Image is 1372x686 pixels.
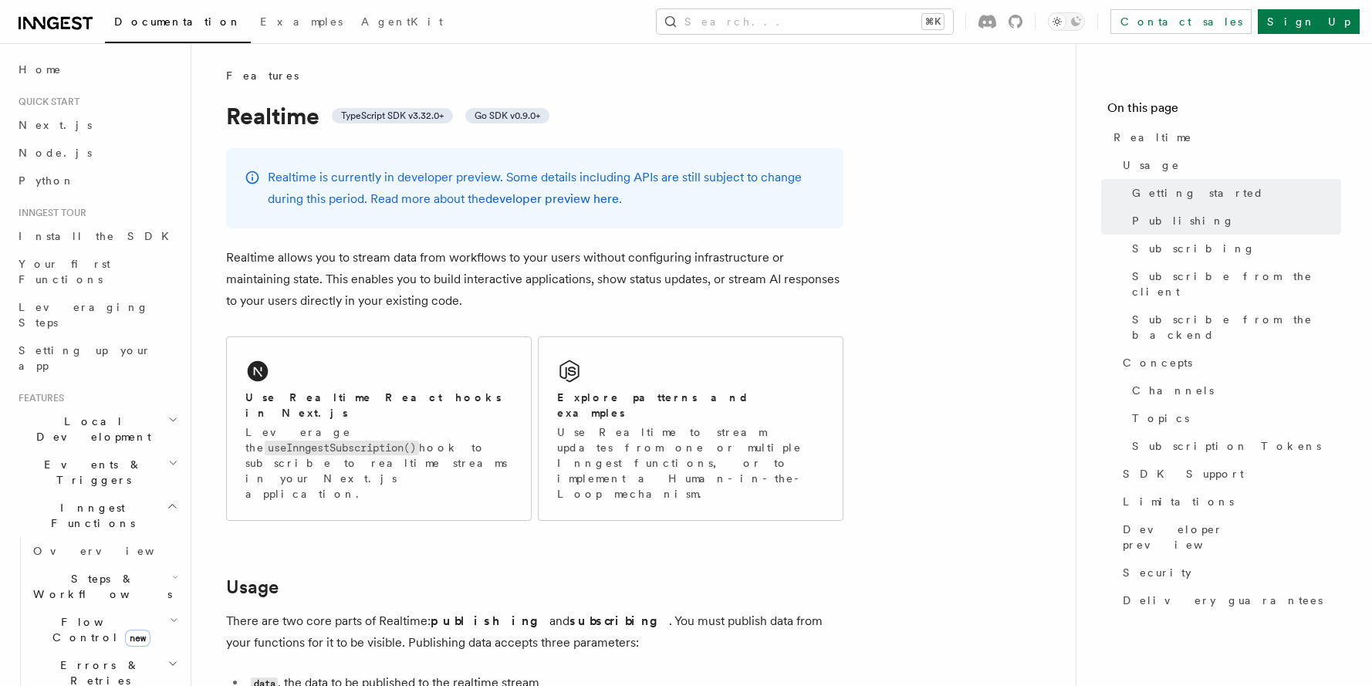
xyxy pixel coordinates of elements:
span: Features [12,392,64,404]
a: Subscribe from the client [1126,262,1341,306]
button: Inngest Functions [12,494,181,537]
a: Setting up your app [12,336,181,380]
span: AgentKit [361,15,443,28]
span: Home [19,62,62,77]
a: Channels [1126,377,1341,404]
a: Security [1117,559,1341,586]
span: Subscribing [1132,241,1255,256]
p: Use Realtime to stream updates from one or multiple Inngest functions, or to implement a Human-in... [557,424,824,502]
span: Install the SDK [19,230,178,242]
a: Node.js [12,139,181,167]
button: Events & Triggers [12,451,181,494]
a: SDK Support [1117,460,1341,488]
span: Security [1123,565,1191,580]
a: Publishing [1126,207,1341,235]
span: Concepts [1123,355,1192,370]
a: developer preview here [485,191,619,206]
span: Usage [1123,157,1180,173]
span: Realtime [1113,130,1192,145]
span: Quick start [12,96,79,108]
span: Overview [33,545,192,557]
span: Local Development [12,414,168,444]
a: Concepts [1117,349,1341,377]
code: useInngestSubscription() [265,441,419,455]
span: Examples [260,15,343,28]
a: Examples [251,5,352,42]
span: Subscription Tokens [1132,438,1321,454]
span: Setting up your app [19,344,151,372]
span: Flow Control [27,614,170,645]
a: Getting started [1126,179,1341,207]
a: Developer preview [1117,515,1341,559]
a: Explore patterns and examplesUse Realtime to stream updates from one or multiple Inngest function... [538,336,843,521]
a: Your first Functions [12,250,181,293]
span: Publishing [1132,213,1235,228]
a: Home [12,56,181,83]
p: Realtime is currently in developer preview. Some details including APIs are still subject to chan... [268,167,825,210]
span: SDK Support [1123,466,1244,482]
h2: Use Realtime React hooks in Next.js [245,390,512,421]
a: Subscribing [1126,235,1341,262]
p: Leverage the hook to subscribe to realtime streams in your Next.js application. [245,424,512,502]
a: Subscription Tokens [1126,432,1341,460]
button: Search...⌘K [657,9,953,34]
span: Getting started [1132,185,1264,201]
button: Flow Controlnew [27,608,181,651]
a: Overview [27,537,181,565]
span: Documentation [114,15,242,28]
span: Events & Triggers [12,457,168,488]
span: Subscribe from the backend [1132,312,1341,343]
strong: subscribing [569,613,669,628]
span: new [125,630,150,647]
span: Delivery guarantees [1123,593,1323,608]
span: Features [226,68,299,83]
span: Steps & Workflows [27,571,172,602]
a: Realtime [1107,123,1341,151]
h2: Explore patterns and examples [557,390,824,421]
button: Local Development [12,407,181,451]
a: AgentKit [352,5,452,42]
a: Topics [1126,404,1341,432]
span: Subscribe from the client [1132,269,1341,299]
p: Realtime allows you to stream data from workflows to your users without configuring infrastructur... [226,247,843,312]
a: Install the SDK [12,222,181,250]
a: Usage [226,576,279,598]
span: Inngest tour [12,207,86,219]
a: Leveraging Steps [12,293,181,336]
a: Delivery guarantees [1117,586,1341,614]
a: Documentation [105,5,251,43]
span: Leveraging Steps [19,301,149,329]
button: Toggle dark mode [1048,12,1085,31]
span: TypeScript SDK v3.32.0+ [341,110,444,122]
a: Use Realtime React hooks in Next.jsLeverage theuseInngestSubscription()hook to subscribe to realt... [226,336,532,521]
span: Your first Functions [19,258,110,286]
a: Limitations [1117,488,1341,515]
span: Next.js [19,119,92,131]
span: Developer preview [1123,522,1341,553]
a: Usage [1117,151,1341,179]
a: Subscribe from the backend [1126,306,1341,349]
a: Sign Up [1258,9,1360,34]
span: Python [19,174,75,187]
a: Python [12,167,181,194]
a: Contact sales [1110,9,1252,34]
span: Go SDK v0.9.0+ [475,110,540,122]
p: There are two core parts of Realtime: and . You must publish data from your functions for it to b... [226,610,843,654]
button: Steps & Workflows [27,565,181,608]
span: Topics [1132,411,1189,426]
span: Channels [1132,383,1214,398]
a: Next.js [12,111,181,139]
strong: publishing [431,613,549,628]
kbd: ⌘K [922,14,944,29]
span: Inngest Functions [12,500,167,531]
h4: On this page [1107,99,1341,123]
span: Node.js [19,147,92,159]
span: Limitations [1123,494,1234,509]
h1: Realtime [226,102,843,130]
